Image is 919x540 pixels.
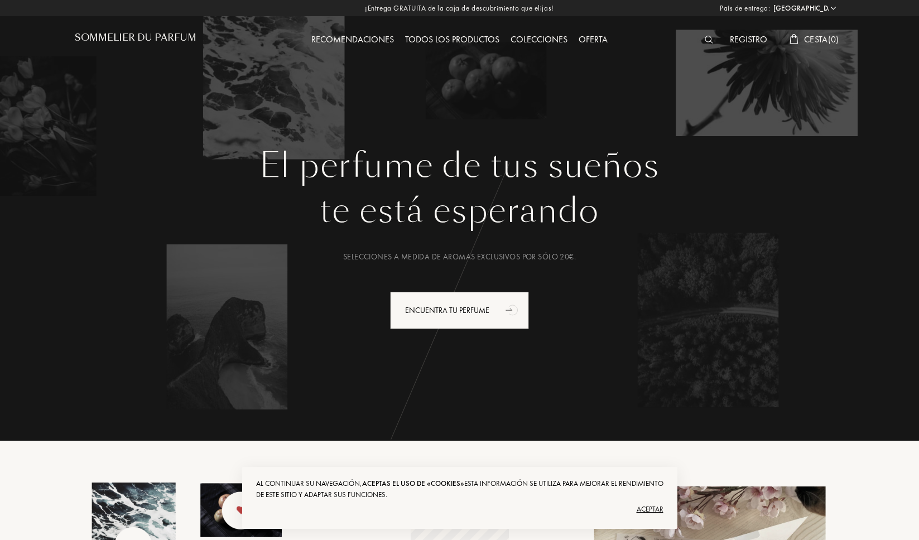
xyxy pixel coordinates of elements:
a: Recomendaciones [306,33,400,45]
div: Selecciones a medida de aromas exclusivos por sólo 20€. [83,251,836,263]
img: arrow_w.png [829,4,838,12]
div: Encuentra tu perfume [390,292,529,329]
h1: Sommelier du Parfum [75,32,196,43]
img: search_icn_white.svg [705,36,713,44]
img: cart_white.svg [790,34,798,44]
div: Recomendaciones [306,33,400,47]
div: Colecciones [505,33,573,47]
div: Todos los productos [400,33,505,47]
a: Todos los productos [400,33,505,45]
h1: El perfume de tus sueños [83,146,836,186]
a: Oferta [573,33,613,45]
a: Sommelier du Parfum [75,32,196,47]
a: Registro [724,33,773,45]
a: Encuentra tu perfumeanimation [382,292,537,329]
span: aceptas el uso de «cookies» [362,479,464,488]
div: Registro [724,33,773,47]
div: Oferta [573,33,613,47]
div: Aceptar [256,500,663,518]
span: Cesta ( 0 ) [804,33,839,45]
div: animation [502,298,524,321]
a: Colecciones [505,33,573,45]
div: Al continuar su navegación, Esta información se utiliza para mejorar el rendimiento de este sitio... [256,478,663,500]
div: te está esperando [83,186,836,236]
span: País de entrega: [720,3,770,14]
